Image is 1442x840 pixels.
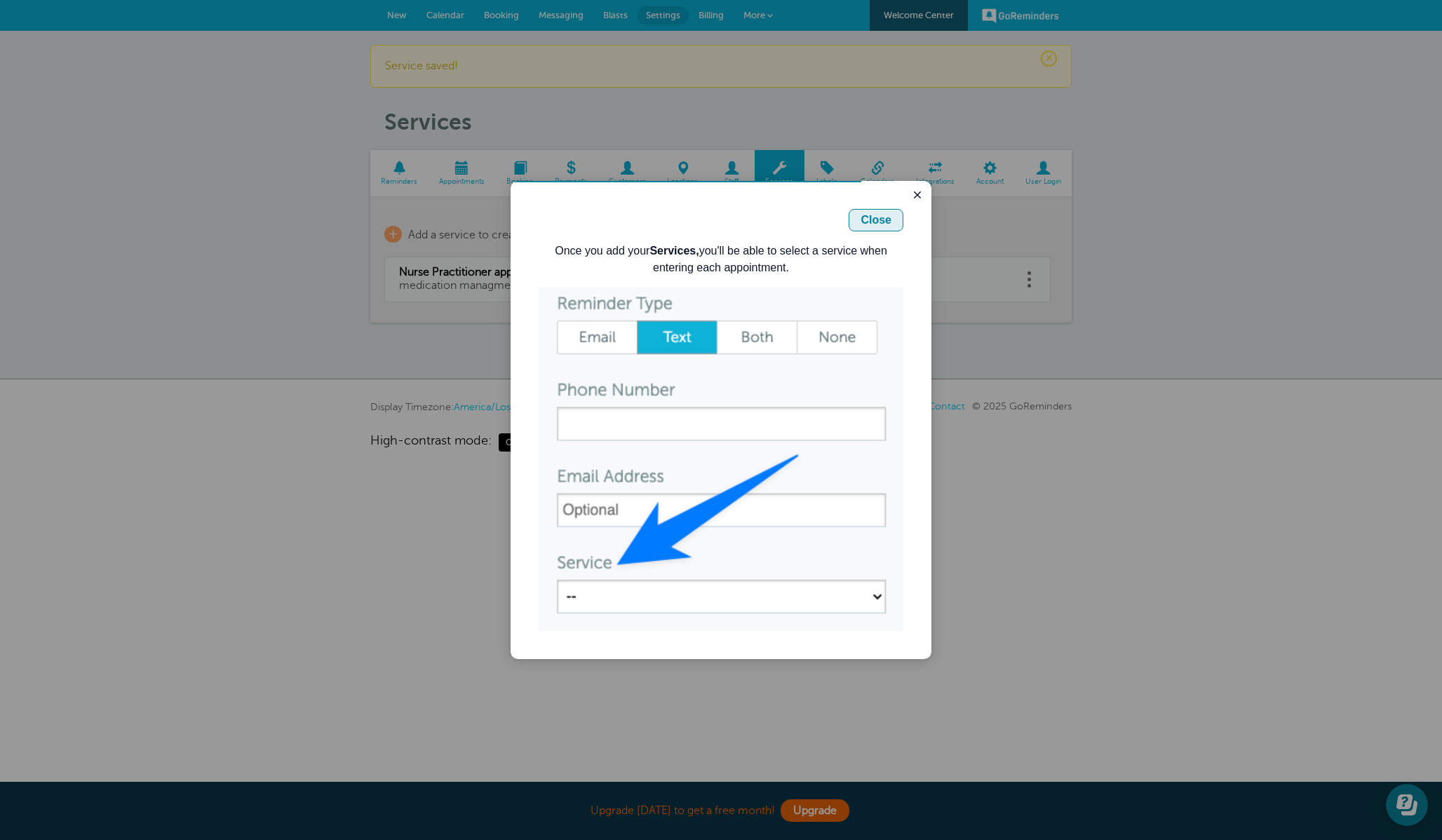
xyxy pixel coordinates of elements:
iframe: modal [511,181,931,659]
